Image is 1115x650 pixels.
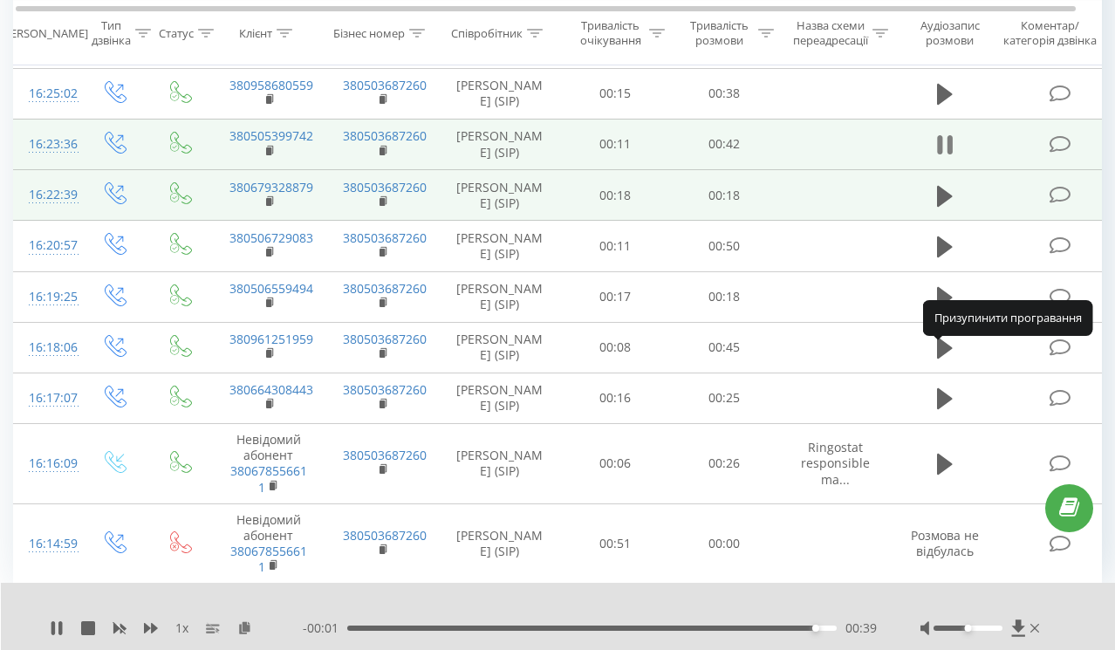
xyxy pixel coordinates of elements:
[343,381,427,398] a: 380503687260
[29,527,64,561] div: 16:14:59
[230,543,307,575] a: 380678556611
[229,179,313,195] a: 380679328879
[793,18,868,48] div: Назва схеми переадресації
[343,179,427,195] a: 380503687260
[439,322,561,373] td: [PERSON_NAME] (SIP)
[999,18,1101,48] div: Коментар/категорія дзвінка
[439,68,561,119] td: [PERSON_NAME] (SIP)
[561,68,670,119] td: 00:15
[439,424,561,504] td: [PERSON_NAME] (SIP)
[439,503,561,584] td: [PERSON_NAME] (SIP)
[212,424,325,504] td: Невідомий абонент
[561,322,670,373] td: 00:08
[212,503,325,584] td: Невідомий абонент
[670,170,779,221] td: 00:18
[239,25,272,40] div: Клієнт
[29,127,64,161] div: 16:23:36
[907,18,992,48] div: Аудіозапис розмови
[670,119,779,169] td: 00:42
[29,280,64,314] div: 16:19:25
[561,119,670,169] td: 00:11
[29,331,64,365] div: 16:18:06
[845,619,877,637] span: 00:39
[561,271,670,322] td: 00:17
[343,127,427,144] a: 380503687260
[229,77,313,93] a: 380958680559
[670,503,779,584] td: 00:00
[303,619,347,637] span: - 00:01
[229,229,313,246] a: 380506729083
[451,25,523,40] div: Співробітник
[670,68,779,119] td: 00:38
[685,18,754,48] div: Тривалість розмови
[29,381,64,415] div: 16:17:07
[801,439,870,487] span: Ringostat responsible ma...
[229,127,313,144] a: 380505399742
[561,424,670,504] td: 00:06
[343,77,427,93] a: 380503687260
[343,229,427,246] a: 380503687260
[230,462,307,495] a: 380678556611
[965,625,972,632] div: Accessibility label
[561,503,670,584] td: 00:51
[439,170,561,221] td: [PERSON_NAME] (SIP)
[229,331,313,347] a: 380961251959
[561,221,670,271] td: 00:11
[343,527,427,544] a: 380503687260
[175,619,188,637] span: 1 x
[670,373,779,423] td: 00:25
[439,373,561,423] td: [PERSON_NAME] (SIP)
[911,527,979,559] span: Розмова не відбулась
[439,271,561,322] td: [PERSON_NAME] (SIP)
[333,25,405,40] div: Бізнес номер
[229,381,313,398] a: 380664308443
[812,625,819,632] div: Accessibility label
[923,300,1093,335] div: Призупинити програвання
[29,229,64,263] div: 16:20:57
[92,18,131,48] div: Тип дзвінка
[670,271,779,322] td: 00:18
[29,178,64,212] div: 16:22:39
[576,18,645,48] div: Тривалість очікування
[670,221,779,271] td: 00:50
[670,322,779,373] td: 00:45
[229,280,313,297] a: 380506559494
[159,25,194,40] div: Статус
[343,447,427,463] a: 380503687260
[343,280,427,297] a: 380503687260
[561,170,670,221] td: 00:18
[561,373,670,423] td: 00:16
[439,119,561,169] td: [PERSON_NAME] (SIP)
[29,77,64,111] div: 16:25:02
[29,447,64,481] div: 16:16:09
[343,331,427,347] a: 380503687260
[439,221,561,271] td: [PERSON_NAME] (SIP)
[670,424,779,504] td: 00:26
